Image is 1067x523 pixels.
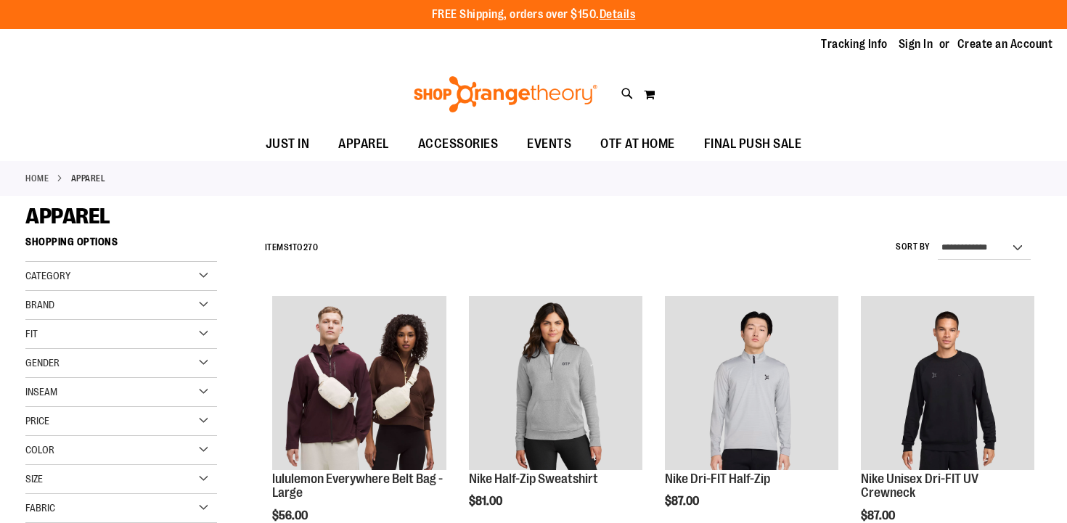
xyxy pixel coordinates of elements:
span: APPAREL [338,128,389,160]
span: $56.00 [272,509,310,522]
span: ACCESSORIES [418,128,499,160]
span: Fabric [25,502,55,514]
img: Nike Half-Zip Sweatshirt [469,296,642,469]
img: Nike Unisex Dri-FIT UV Crewneck [861,296,1034,469]
a: Nike Unisex Dri-FIT UV Crewneck [861,296,1034,471]
a: lululemon Everywhere Belt Bag - Large [272,471,443,501]
span: FINAL PUSH SALE [704,128,802,160]
a: Nike Half-Zip Sweatshirt [469,471,598,486]
span: 1 [289,242,293,252]
label: Sort By [896,241,931,253]
a: Nike Dri-FIT Half-Zip [665,296,838,471]
span: Inseam [25,386,57,398]
span: OTF AT HOME [600,128,675,160]
img: Shop Orangetheory [412,76,600,112]
span: 270 [303,242,319,252]
a: Details [600,8,636,21]
span: Brand [25,299,54,310]
a: Create an Account [957,36,1053,52]
img: Nike Dri-FIT Half-Zip [665,296,838,469]
span: Gender [25,357,60,368]
span: Price [25,415,49,427]
span: $87.00 [665,495,701,508]
span: $87.00 [861,509,897,522]
a: Sign In [899,36,933,52]
a: Home [25,172,49,185]
span: Category [25,270,70,281]
a: Tracking Info [821,36,888,52]
a: Nike Dri-FIT Half-Zip [665,471,770,486]
span: EVENTS [527,128,571,160]
p: FREE Shipping, orders over $150. [432,7,636,23]
strong: APPAREL [71,172,106,185]
strong: Shopping Options [25,229,217,262]
img: lululemon Everywhere Belt Bag - Large [272,296,446,469]
span: Fit [25,328,38,339]
span: APPAREL [25,204,110,228]
span: Color [25,444,54,456]
h2: Items to [265,236,319,259]
span: $81.00 [469,495,504,508]
a: Nike Unisex Dri-FIT UV Crewneck [861,471,978,501]
span: Size [25,473,43,485]
a: lululemon Everywhere Belt Bag - Large [272,296,446,471]
a: Nike Half-Zip Sweatshirt [469,296,642,471]
span: JUST IN [266,128,310,160]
